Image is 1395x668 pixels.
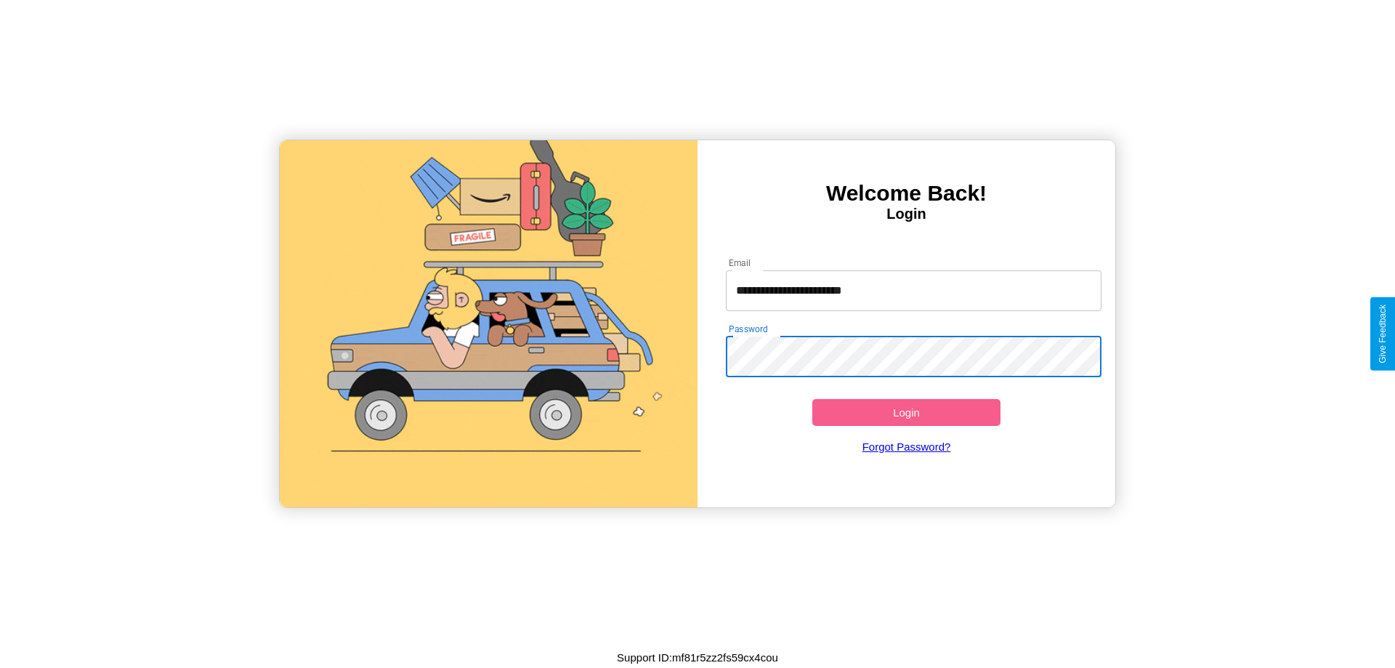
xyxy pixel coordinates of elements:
[719,426,1095,467] a: Forgot Password?
[729,257,751,269] label: Email
[617,648,778,667] p: Support ID: mf81r5zz2fs59cx4cou
[729,323,767,335] label: Password
[1378,305,1388,363] div: Give Feedback
[812,399,1000,426] button: Login
[697,206,1115,222] h4: Login
[697,181,1115,206] h3: Welcome Back!
[280,140,697,507] img: gif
